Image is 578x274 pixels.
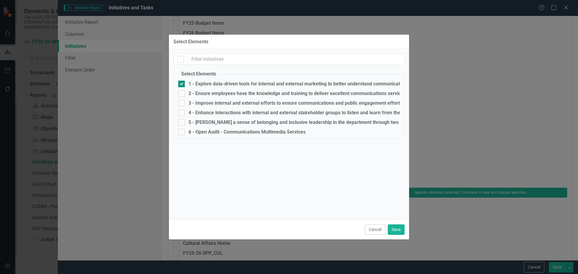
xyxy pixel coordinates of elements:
[388,224,405,235] button: Save
[188,110,548,115] div: 4 - Enhance interactions with internal and external stakeholder groups to listen and learn from t...
[188,120,456,125] div: 5 - [PERSON_NAME] a sense of belonging and inclusive leadership in the department through two or ...
[365,224,385,235] button: Cancel
[188,91,491,96] div: 2 - Ensure employees have the knowledge and training to deliver excellent communications service ...
[188,129,306,135] div: 6 - Open Audit - Communications Multimedia Services
[188,54,405,65] input: Filter Initiatives
[188,100,518,106] div: 3 - Improve internal and external efforts to ensure communications and public engagement efforts ...
[173,39,208,45] div: Select Elements
[188,81,533,87] div: 1 - Explore data-driven tools for internal and external marketing to better understand communicat...
[178,71,219,78] legend: Select Elements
